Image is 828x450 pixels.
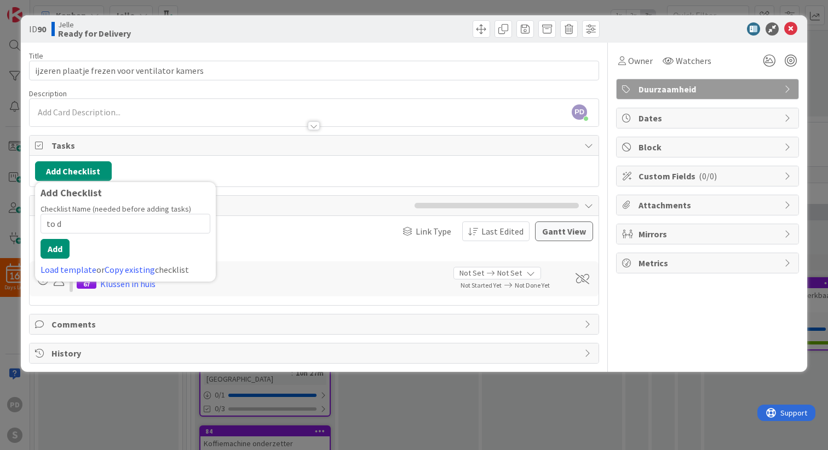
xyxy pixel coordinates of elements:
span: Mirrors [639,227,779,241]
span: Not Started Yet [461,281,502,289]
div: 67 [77,279,96,289]
div: Children [38,244,590,256]
div: or checklist [41,263,210,276]
label: Title [29,51,43,61]
span: History [51,347,579,360]
a: Load template [41,264,96,275]
span: Block [639,141,779,154]
span: Comments [51,318,579,331]
b: Ready for Delivery [58,29,131,38]
span: Link Type [416,225,451,238]
span: Watchers [676,54,711,67]
span: Attachments [639,198,779,212]
span: Last Edited [481,225,524,238]
span: Metrics [639,256,779,270]
div: Add Checklist [41,188,210,198]
span: Dates [639,112,779,125]
span: Owner [628,54,653,67]
span: Support [23,2,50,15]
span: PD [572,104,587,120]
label: Checklist Name (needed before adding tasks) [41,204,191,214]
span: Not Done Yet [515,281,550,289]
span: ID [29,22,46,36]
b: 90 [37,24,46,34]
button: Last Edited [462,221,530,241]
span: Not Set [497,267,522,279]
span: Description [29,89,67,98]
span: Links [51,199,409,212]
span: Not Set [459,267,484,279]
span: ( 0/0 ) [699,171,717,182]
div: Klussen in huis [100,277,156,290]
span: Jelle [58,20,131,29]
a: Copy existing [105,264,155,275]
button: Add [41,239,70,259]
span: Custom Fields [639,170,779,183]
span: Duurzaamheid [639,83,779,96]
button: Gantt View [535,221,593,241]
span: Tasks [51,139,579,152]
button: Add Checklist [35,161,112,181]
input: type card name here... [29,61,599,80]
